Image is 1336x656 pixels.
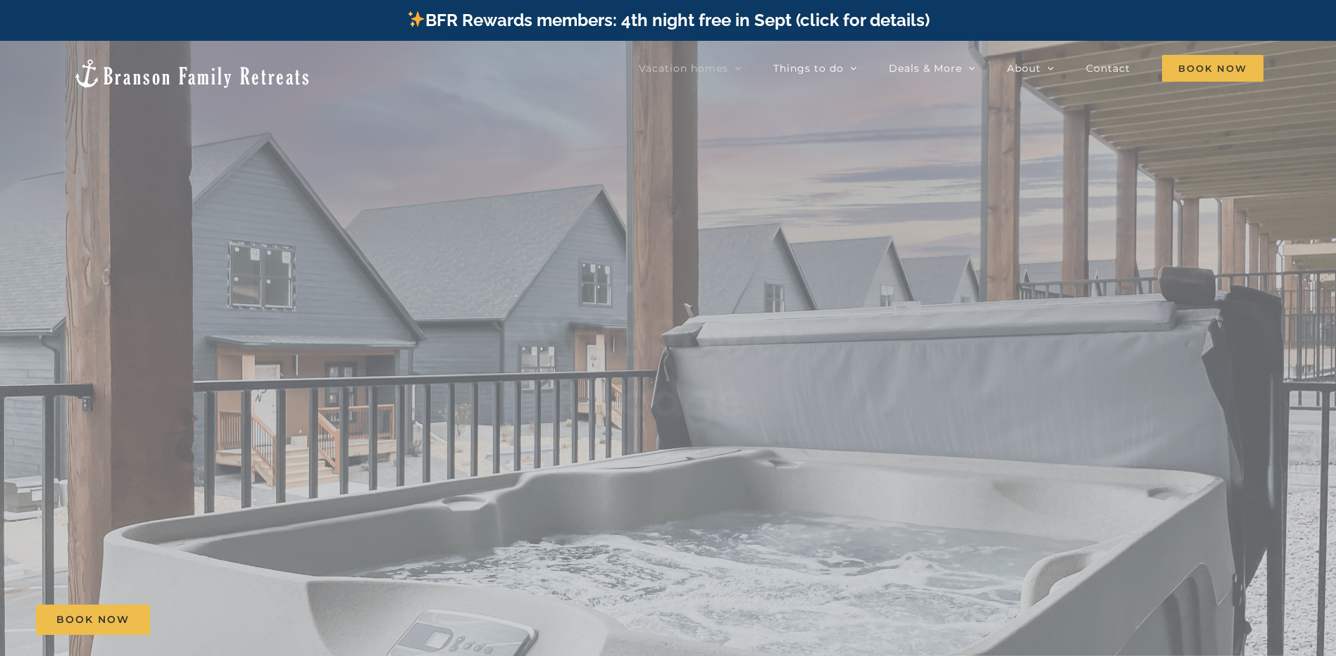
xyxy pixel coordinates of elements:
[1007,54,1054,82] a: About
[56,614,130,626] span: Book Now
[1086,54,1130,82] a: Contact
[889,54,975,82] a: Deals & More
[584,442,753,460] h4: 5 Bedrooms | Sleeps 12
[639,54,1263,82] nav: Main Menu
[1162,55,1263,82] span: Book Now
[408,11,425,27] img: ✨
[773,63,844,73] span: Things to do
[533,308,803,429] b: Wildflower Lodge
[639,54,742,82] a: Vacation homes
[406,10,930,30] a: BFR Rewards members: 4th night free in Sept (click for details)
[36,605,150,635] a: Book Now
[889,63,962,73] span: Deals & More
[1007,63,1041,73] span: About
[773,54,857,82] a: Things to do
[639,63,728,73] span: Vacation homes
[73,58,311,89] img: Branson Family Retreats Logo
[1086,63,1130,73] span: Contact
